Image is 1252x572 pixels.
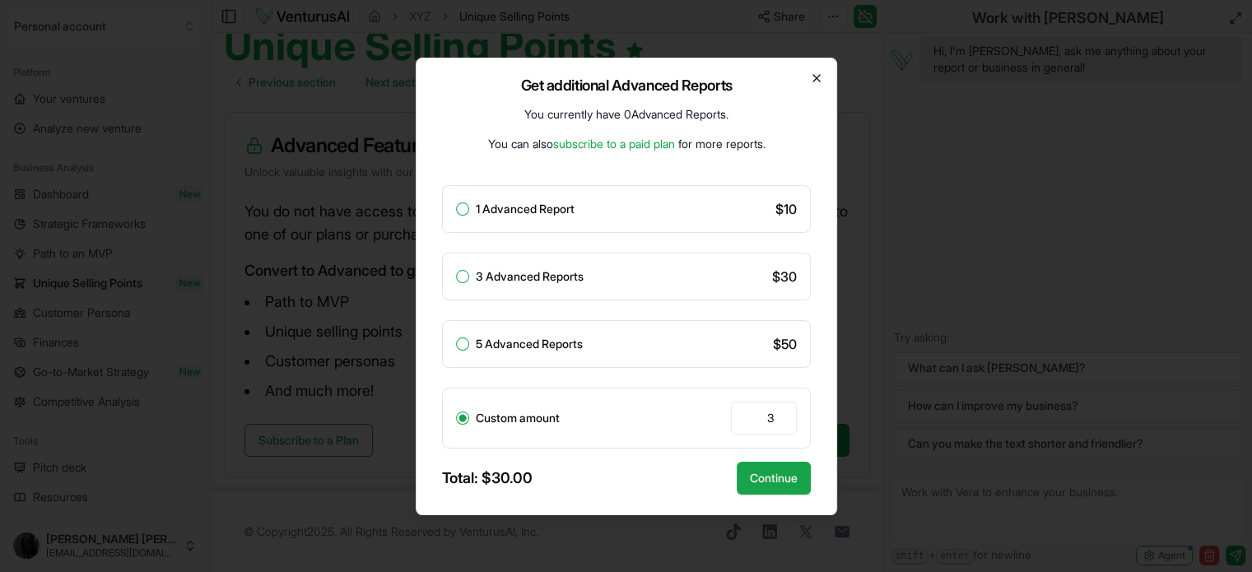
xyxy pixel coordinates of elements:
[476,271,584,282] label: 3 Advanced Reports
[524,106,728,123] p: You currently have 0 Advanced Reports .
[552,137,674,151] a: subscribe to a paid plan
[775,199,797,219] span: $ 10
[520,78,732,93] h2: Get additional Advanced Reports
[737,462,811,495] button: Continue
[487,137,765,151] span: You can also for more reports.
[476,338,583,350] label: 5 Advanced Reports
[476,412,560,424] label: Custom amount
[476,203,575,215] label: 1 Advanced Report
[442,467,533,490] div: Total: $ 30.00
[773,334,797,354] span: $ 50
[772,267,797,286] span: $ 30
